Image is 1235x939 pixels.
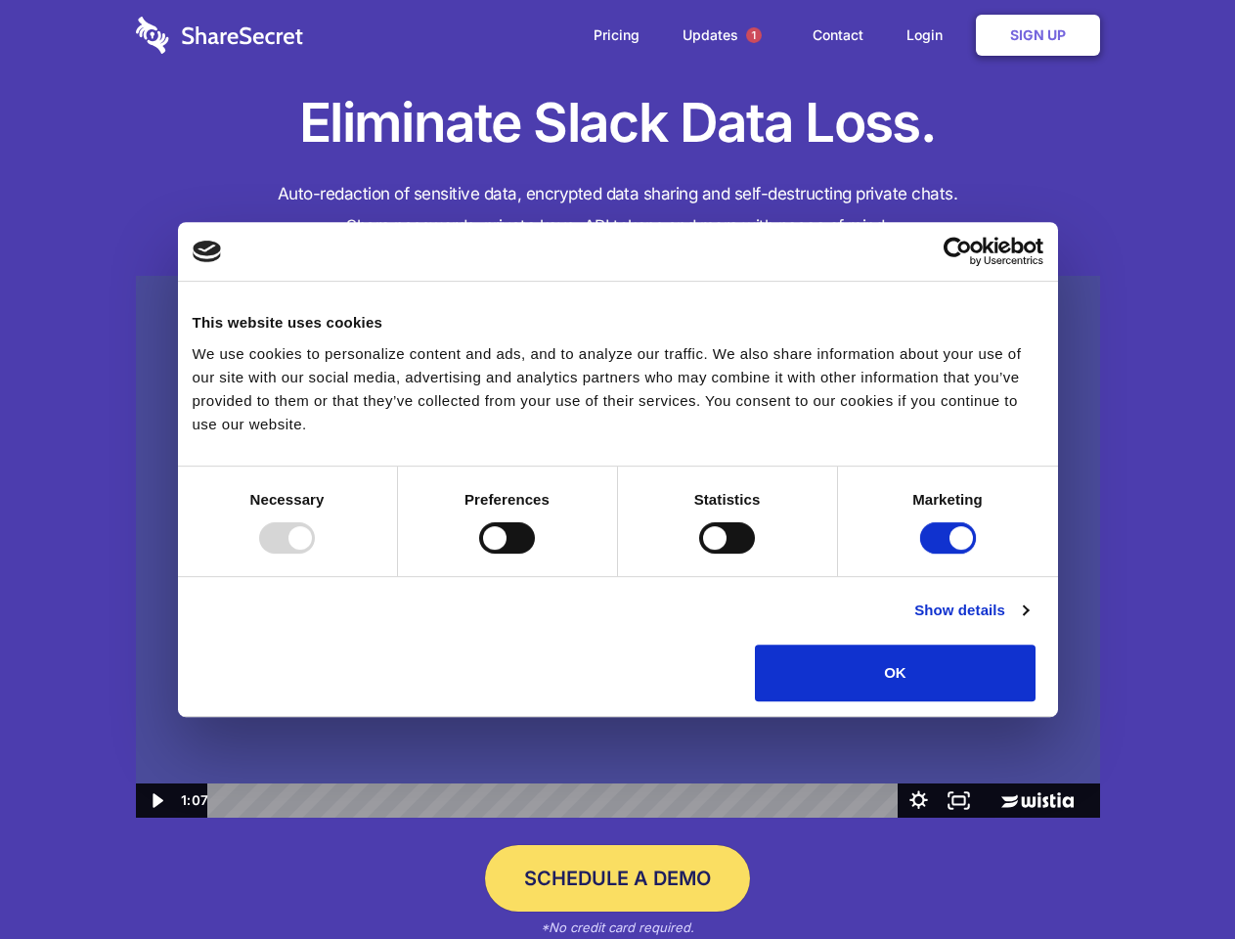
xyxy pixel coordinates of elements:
[136,783,176,818] button: Play Video
[694,491,761,508] strong: Statistics
[914,599,1028,622] a: Show details
[976,15,1100,56] a: Sign Up
[193,311,1043,335] div: This website uses cookies
[250,491,325,508] strong: Necessary
[979,783,1099,818] a: Wistia Logo -- Learn More
[193,241,222,262] img: logo
[912,491,983,508] strong: Marketing
[136,276,1100,819] img: Sharesecret
[193,342,1043,436] div: We use cookies to personalize content and ads, and to analyze our traffic. We also share informat...
[939,783,979,818] button: Fullscreen
[136,17,303,54] img: logo-wordmark-white-trans-d4663122ce5f474addd5e946df7df03e33cb6a1c49d2221995e7729f52c070b2.svg
[223,783,889,818] div: Playbar
[136,178,1100,243] h4: Auto-redaction of sensitive data, encrypted data sharing and self-destructing private chats. Shar...
[541,919,694,935] em: *No credit card required.
[793,5,883,66] a: Contact
[899,783,939,818] button: Show settings menu
[136,88,1100,158] h1: Eliminate Slack Data Loss.
[1137,841,1212,916] iframe: Drift Widget Chat Controller
[872,237,1043,266] a: Usercentrics Cookiebot - opens in a new window
[574,5,659,66] a: Pricing
[755,645,1036,701] button: OK
[887,5,972,66] a: Login
[746,27,762,43] span: 1
[485,845,750,912] a: Schedule a Demo
[464,491,550,508] strong: Preferences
